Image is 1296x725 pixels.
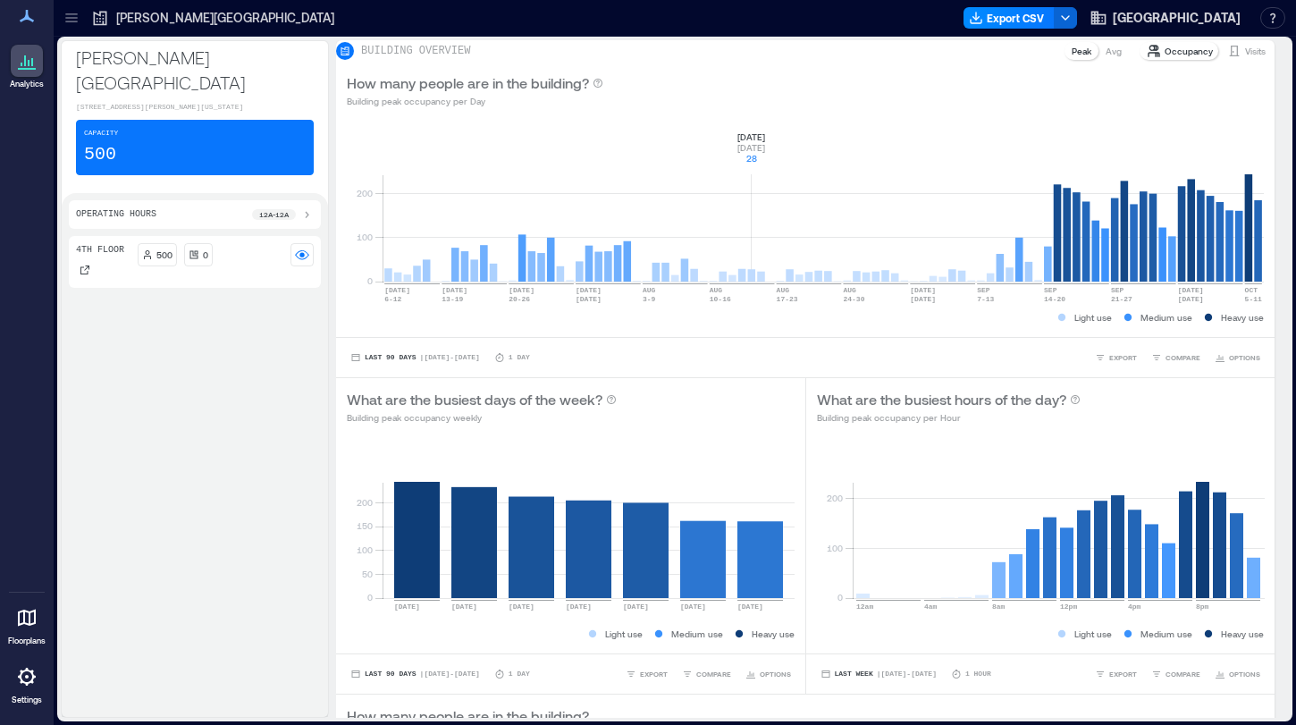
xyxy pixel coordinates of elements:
[1084,4,1246,32] button: [GEOGRAPHIC_DATA]
[856,603,873,611] text: 12am
[910,295,936,303] text: [DATE]
[1148,349,1204,367] button: COMPARE
[817,389,1066,410] p: What are the busiest hours of the day?
[710,295,731,303] text: 10-16
[837,592,842,603] tspan: 0
[643,286,656,294] text: AUG
[1128,603,1141,611] text: 4pm
[680,603,706,611] text: [DATE]
[566,603,592,611] text: [DATE]
[259,209,289,220] p: 12a - 12a
[509,603,534,611] text: [DATE]
[1111,286,1124,294] text: SEP
[752,627,795,641] p: Heavy use
[509,352,530,363] p: 1 Day
[1113,9,1241,27] span: [GEOGRAPHIC_DATA]
[509,669,530,679] p: 1 Day
[1178,295,1204,303] text: [DATE]
[1109,352,1137,363] span: EXPORT
[710,286,723,294] text: AUG
[1165,44,1213,58] p: Occupancy
[992,603,1006,611] text: 8am
[367,592,373,603] tspan: 0
[965,669,991,679] p: 1 Hour
[1044,295,1065,303] text: 14-20
[1074,310,1112,325] p: Light use
[777,286,790,294] text: AUG
[977,295,994,303] text: 7-13
[826,543,842,553] tspan: 100
[76,102,314,113] p: [STREET_ADDRESS][PERSON_NAME][US_STATE]
[442,286,467,294] text: [DATE]
[1074,627,1112,641] p: Light use
[1109,669,1137,679] span: EXPORT
[203,248,208,262] p: 0
[826,493,842,503] tspan: 200
[367,275,373,286] tspan: 0
[1044,286,1057,294] text: SEP
[8,636,46,646] p: Floorplans
[1245,286,1258,294] text: OCT
[10,79,44,89] p: Analytics
[362,569,373,579] tspan: 50
[977,286,990,294] text: SEP
[76,207,156,222] p: Operating Hours
[12,695,42,705] p: Settings
[1106,44,1122,58] p: Avg
[964,7,1055,29] button: Export CSV
[696,669,731,679] span: COMPARE
[1178,286,1204,294] text: [DATE]
[347,665,484,683] button: Last 90 Days |[DATE]-[DATE]
[843,295,864,303] text: 24-30
[640,669,668,679] span: EXPORT
[843,286,856,294] text: AUG
[1245,295,1262,303] text: 5-11
[760,669,791,679] span: OPTIONS
[76,45,314,95] p: [PERSON_NAME][GEOGRAPHIC_DATA]
[4,39,49,95] a: Analytics
[84,128,118,139] p: Capacity
[1166,669,1200,679] span: COMPARE
[84,142,116,167] p: 500
[3,596,51,652] a: Floorplans
[1196,603,1209,611] text: 8pm
[347,72,589,94] p: How many people are in the building?
[1111,295,1132,303] text: 21-27
[576,286,602,294] text: [DATE]
[1148,665,1204,683] button: COMPARE
[1091,349,1140,367] button: EXPORT
[347,389,602,410] p: What are the busiest days of the week?
[1060,603,1077,611] text: 12pm
[576,295,602,303] text: [DATE]
[76,243,124,257] p: 4th Floor
[1140,310,1192,325] p: Medium use
[509,295,530,303] text: 20-26
[1140,627,1192,641] p: Medium use
[357,497,373,508] tspan: 200
[5,655,48,711] a: Settings
[742,665,795,683] button: OPTIONS
[605,627,643,641] p: Light use
[910,286,936,294] text: [DATE]
[357,544,373,555] tspan: 100
[817,665,940,683] button: Last Week |[DATE]-[DATE]
[622,665,671,683] button: EXPORT
[1229,352,1260,363] span: OPTIONS
[347,349,484,367] button: Last 90 Days |[DATE]-[DATE]
[1229,669,1260,679] span: OPTIONS
[671,627,723,641] p: Medium use
[384,286,410,294] text: [DATE]
[1072,44,1091,58] p: Peak
[1166,352,1200,363] span: COMPARE
[737,603,763,611] text: [DATE]
[357,520,373,531] tspan: 150
[384,295,401,303] text: 6-12
[442,295,463,303] text: 13-19
[1211,665,1264,683] button: OPTIONS
[394,603,420,611] text: [DATE]
[347,94,603,108] p: Building peak occupancy per Day
[347,410,617,425] p: Building peak occupancy weekly
[156,248,173,262] p: 500
[924,603,938,611] text: 4am
[678,665,735,683] button: COMPARE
